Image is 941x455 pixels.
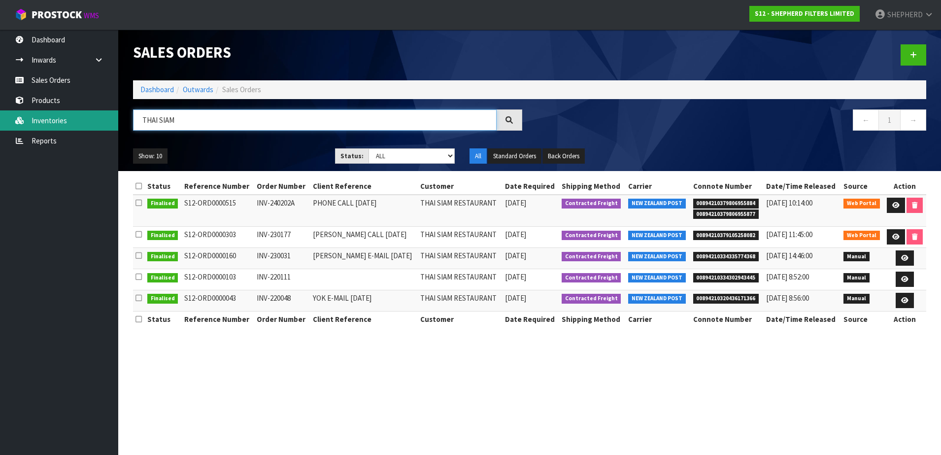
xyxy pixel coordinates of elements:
button: All [470,148,487,164]
button: Standard Orders [488,148,541,164]
th: Status [145,311,182,327]
th: Order Number [254,311,310,327]
span: Finalised [147,231,178,241]
span: [DATE] [505,272,526,281]
img: cube-alt.png [15,8,27,21]
th: Action [884,311,926,327]
td: THAI SIAM RESTAURANT [418,195,502,227]
td: S12-ORD0000515 [182,195,254,227]
th: Client Reference [310,178,418,194]
th: Order Number [254,178,310,194]
span: NEW ZEALAND POST [628,231,686,241]
span: 00894210379105258082 [693,231,759,241]
span: NEW ZEALAND POST [628,199,686,209]
span: [DATE] [505,198,526,208]
td: INV-230177 [254,226,310,247]
th: Carrier [626,178,690,194]
td: INV-230031 [254,247,310,269]
th: Shipping Method [559,311,626,327]
span: Finalised [147,273,178,283]
a: Outwards [183,85,213,94]
span: Contracted Freight [562,273,621,283]
span: [DATE] 8:52:00 [766,272,809,281]
span: 00894210379806955884 [693,199,759,209]
td: [PERSON_NAME] E-MAIL [DATE] [310,247,418,269]
span: 00894210334302943445 [693,273,759,283]
span: Contracted Freight [562,231,621,241]
span: [DATE] 14:46:00 [766,251,812,260]
a: → [900,109,926,131]
th: Shipping Method [559,178,626,194]
td: INV-220111 [254,269,310,290]
span: [DATE] [505,230,526,239]
span: Finalised [147,252,178,262]
span: Contracted Freight [562,199,621,209]
th: Customer [418,178,502,194]
th: Reference Number [182,178,254,194]
span: Finalised [147,199,178,209]
a: ← [853,109,879,131]
span: 00894210334335774368 [693,252,759,262]
td: S12-ORD0000160 [182,247,254,269]
span: Web Portal [843,231,880,241]
span: Finalised [147,294,178,304]
th: Client Reference [310,311,418,327]
td: S12-ORD0000043 [182,290,254,311]
input: Search sales orders [133,109,497,131]
span: NEW ZEALAND POST [628,273,686,283]
button: Show: 10 [133,148,168,164]
td: INV-240202A [254,195,310,227]
span: 00894210379806955877 [693,210,759,219]
th: Source [841,178,884,194]
th: Carrier [626,311,690,327]
td: S12-ORD0000303 [182,226,254,247]
span: NEW ZEALAND POST [628,252,686,262]
button: Back Orders [542,148,585,164]
th: Date/Time Released [764,178,841,194]
span: [DATE] [505,293,526,303]
th: Reference Number [182,311,254,327]
td: PHONE CALL [DATE] [310,195,418,227]
nav: Page navigation [537,109,926,134]
span: Manual [843,252,870,262]
td: YOK E-MAIL [DATE] [310,290,418,311]
th: Connote Number [691,178,764,194]
th: Date Required [503,311,559,327]
td: THAI SIAM RESTAURANT [418,269,502,290]
th: Connote Number [691,311,764,327]
td: INV-220048 [254,290,310,311]
h1: Sales Orders [133,44,522,61]
a: 1 [878,109,901,131]
span: Contracted Freight [562,294,621,304]
th: Date/Time Released [764,311,841,327]
td: [PERSON_NAME] CALL [DATE] [310,226,418,247]
span: [DATE] [505,251,526,260]
span: NEW ZEALAND POST [628,294,686,304]
td: THAI SIAM RESTAURANT [418,247,502,269]
th: Source [841,311,884,327]
strong: S12 - SHEPHERD FILTERS LIMITED [755,9,854,18]
span: [DATE] 10:14:00 [766,198,812,208]
span: Contracted Freight [562,252,621,262]
th: Action [884,178,926,194]
th: Customer [418,311,502,327]
td: S12-ORD0000103 [182,269,254,290]
a: Dashboard [140,85,174,94]
td: THAI SIAM RESTAURANT [418,226,502,247]
span: Manual [843,294,870,304]
span: Web Portal [843,199,880,209]
th: Status [145,178,182,194]
strong: Status: [340,152,364,160]
th: Date Required [503,178,559,194]
span: [DATE] 8:56:00 [766,293,809,303]
span: Manual [843,273,870,283]
small: WMS [84,11,99,20]
span: ProStock [32,8,82,21]
span: 00894210320436171366 [693,294,759,304]
span: SHEPHERD [887,10,923,19]
span: [DATE] 11:45:00 [766,230,812,239]
td: THAI SIAM RESTAURANT [418,290,502,311]
span: Sales Orders [222,85,261,94]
